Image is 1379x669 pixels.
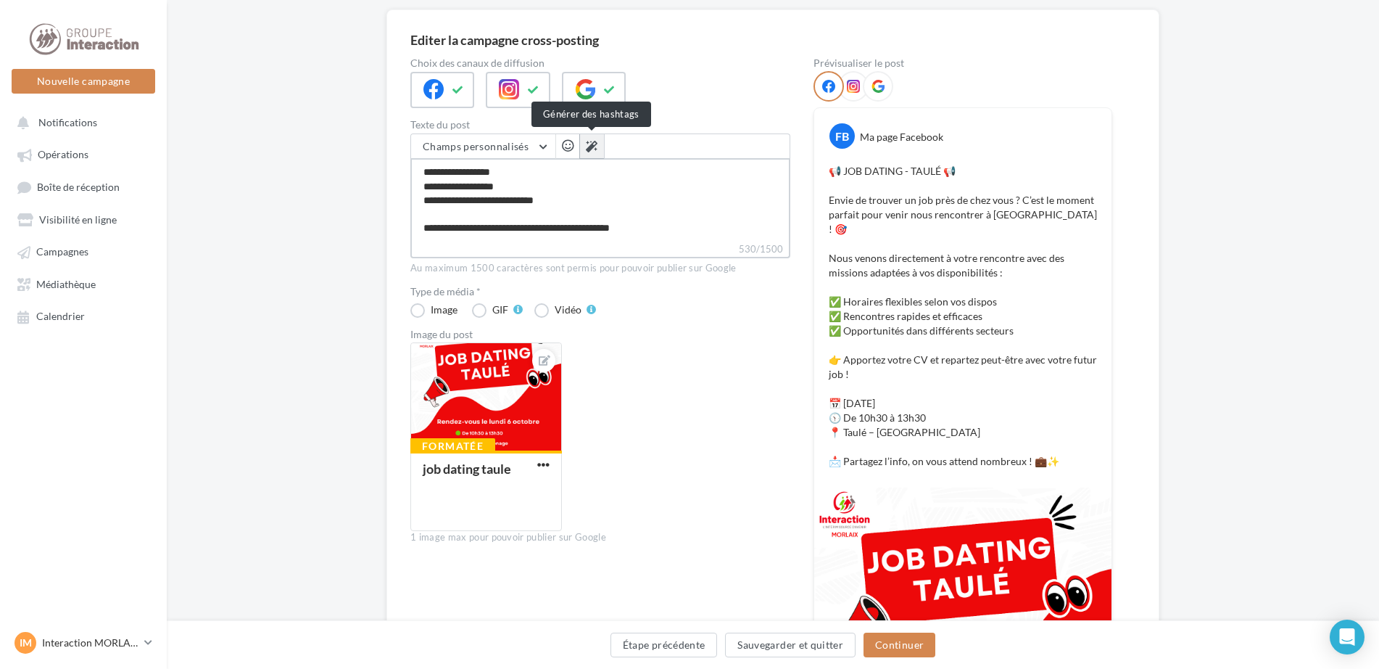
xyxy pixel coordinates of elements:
[9,206,158,232] a: Visibilité en ligne
[12,629,155,657] a: IM Interaction MORLAIX
[829,164,1097,469] p: 📢 JOB DATING - TAULÉ 📢 Envie de trouver un job près de chez vous ? C’est le moment parfait pour v...
[39,213,117,226] span: Visibilité en ligne
[431,305,457,315] div: Image
[410,329,790,340] div: Image du post
[725,633,856,657] button: Sauvegarder et quitter
[36,311,85,323] span: Calendrier
[9,238,158,264] a: Campagnes
[410,33,599,46] div: Editer la campagne cross-posting
[38,149,88,161] span: Opérations
[410,58,790,68] label: Choix des canaux de diffusion
[410,287,790,297] label: Type de média *
[423,461,511,477] div: job dating taule
[20,636,32,650] span: IM
[410,438,495,454] div: Formatée
[411,134,555,159] button: Champs personnalisés
[410,120,790,130] label: Texte du post
[829,123,855,149] div: FB
[9,303,158,329] a: Calendrier
[9,271,158,297] a: Médiathèque
[9,109,152,135] button: Notifications
[531,102,651,127] div: Générer des hashtags
[860,130,943,144] div: Ma page Facebook
[9,141,158,167] a: Opérations
[492,305,508,315] div: GIF
[864,633,935,657] button: Continuer
[423,140,529,152] span: Champs personnalisés
[37,181,120,193] span: Boîte de réception
[36,278,96,290] span: Médiathèque
[36,246,88,258] span: Campagnes
[410,242,790,258] label: 530/1500
[9,173,158,200] a: Boîte de réception
[410,262,790,275] div: Au maximum 1500 caractères sont permis pour pouvoir publier sur Google
[12,69,155,94] button: Nouvelle campagne
[1330,620,1364,654] div: Open Intercom Messenger
[610,633,718,657] button: Étape précédente
[38,116,97,128] span: Notifications
[555,305,581,315] div: Vidéo
[410,531,790,544] div: 1 image max pour pouvoir publier sur Google
[42,636,138,650] p: Interaction MORLAIX
[813,58,1112,68] div: Prévisualiser le post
